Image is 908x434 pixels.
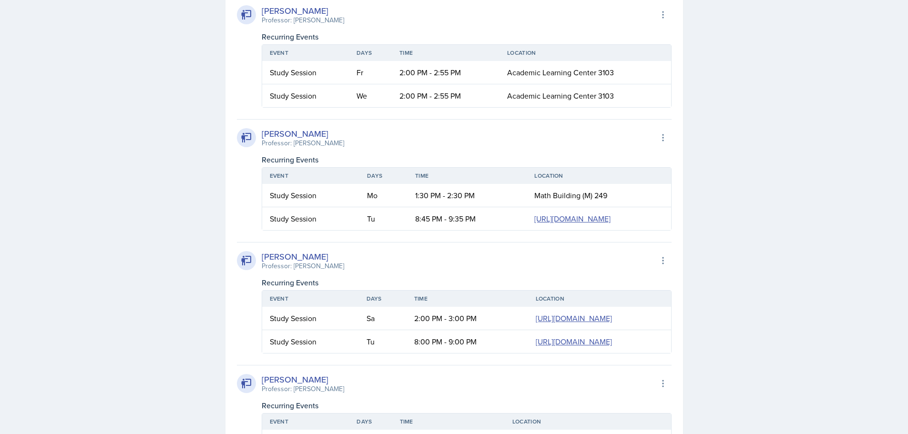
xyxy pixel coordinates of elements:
th: Location [527,168,671,184]
div: Study Session [270,90,341,101]
div: Professor: [PERSON_NAME] [262,384,344,394]
div: Recurring Events [262,154,672,165]
th: Days [359,291,407,307]
div: Study Session [270,336,351,347]
td: 8:45 PM - 9:35 PM [408,207,527,230]
th: Time [408,168,527,184]
span: Math Building (M) 249 [534,190,607,201]
td: Fr [349,61,392,84]
div: [PERSON_NAME] [262,250,344,263]
div: [PERSON_NAME] [262,4,344,17]
div: Professor: [PERSON_NAME] [262,138,344,148]
th: Time [392,414,505,430]
th: Event [262,45,349,61]
div: Recurring Events [262,400,672,411]
th: Location [528,291,671,307]
div: Study Session [270,67,341,78]
th: Location [505,414,671,430]
td: 8:00 PM - 9:00 PM [407,330,528,353]
div: [PERSON_NAME] [262,127,344,140]
span: Academic Learning Center 3103 [507,91,614,101]
th: Days [359,168,408,184]
td: 1:30 PM - 2:30 PM [408,184,527,207]
td: Tu [359,207,408,230]
th: Time [392,45,500,61]
td: 2:00 PM - 2:55 PM [392,84,500,107]
div: Study Session [270,313,351,324]
td: Tu [359,330,407,353]
div: Study Session [270,190,352,201]
td: We [349,84,392,107]
th: Event [262,414,349,430]
div: [PERSON_NAME] [262,373,344,386]
th: Time [407,291,528,307]
th: Days [349,45,392,61]
th: Location [500,45,671,61]
div: Study Session [270,213,352,224]
td: 2:00 PM - 3:00 PM [407,307,528,330]
div: Professor: [PERSON_NAME] [262,261,344,271]
th: Event [262,291,359,307]
a: [URL][DOMAIN_NAME] [536,313,612,323]
td: Mo [359,184,408,207]
div: Recurring Events [262,277,672,288]
th: Event [262,168,360,184]
th: Days [349,414,392,430]
div: Recurring Events [262,31,672,42]
div: Professor: [PERSON_NAME] [262,15,344,25]
td: 2:00 PM - 2:55 PM [392,61,500,84]
td: Sa [359,307,407,330]
a: [URL][DOMAIN_NAME] [534,213,611,224]
span: Academic Learning Center 3103 [507,67,614,78]
a: [URL][DOMAIN_NAME] [536,336,612,347]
